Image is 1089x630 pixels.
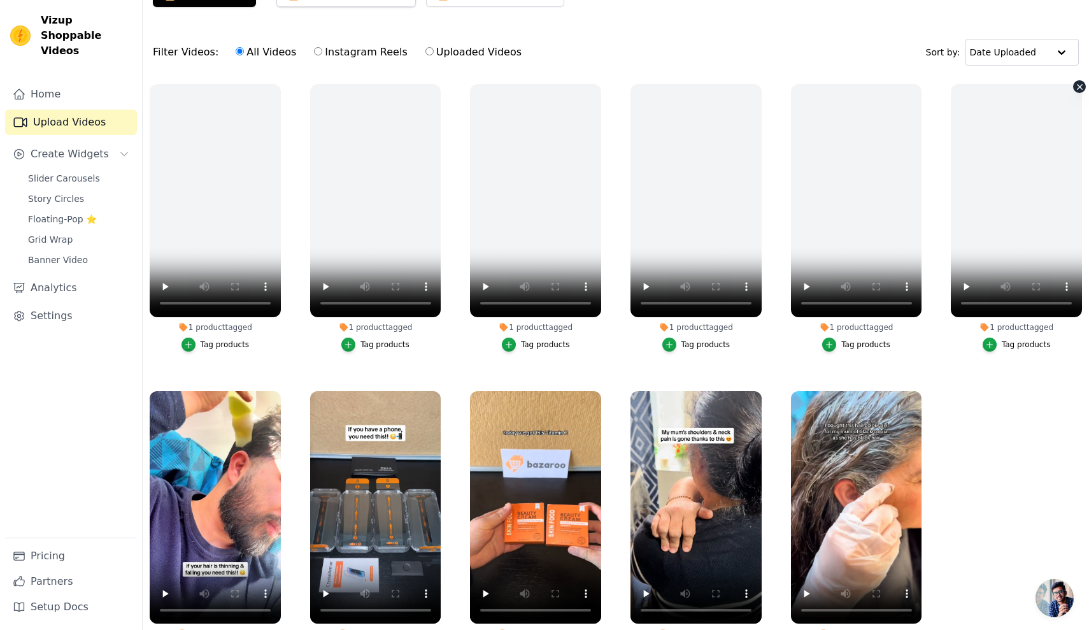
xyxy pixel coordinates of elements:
div: Filter Videos: [153,38,529,67]
span: Story Circles [28,192,84,205]
a: Settings [5,303,137,329]
button: Tag products [181,338,250,352]
a: Home [5,82,137,107]
div: Tag products [521,340,570,350]
a: Setup Docs [5,594,137,620]
span: Banner Video [28,254,88,266]
div: 1 product tagged [630,322,762,333]
a: Banner Video [20,251,137,269]
button: Tag products [983,338,1051,352]
button: Video Delete [1073,80,1086,93]
div: Tag products [1002,340,1051,350]
div: 1 product tagged [150,322,281,333]
a: Story Circles [20,190,137,208]
button: Create Widgets [5,141,137,167]
img: Vizup [10,25,31,46]
span: Create Widgets [31,147,109,162]
label: All Videos [235,44,297,61]
a: Pricing [5,543,137,569]
button: Tag products [822,338,890,352]
label: Instagram Reels [313,44,408,61]
a: Partners [5,569,137,594]
input: All Videos [236,47,244,55]
div: Open chat [1036,579,1074,617]
a: Analytics [5,275,137,301]
div: Sort by: [926,39,1079,66]
div: 1 product tagged [310,322,441,333]
a: Slider Carousels [20,169,137,187]
div: Tag products [681,340,730,350]
div: Tag products [360,340,409,350]
span: Grid Wrap [28,233,73,246]
button: Tag products [662,338,730,352]
span: Slider Carousels [28,172,100,185]
input: Instagram Reels [314,47,322,55]
button: Tag products [341,338,409,352]
button: Tag products [502,338,570,352]
div: 1 product tagged [791,322,922,333]
a: Grid Wrap [20,231,137,248]
div: Tag products [201,340,250,350]
div: 1 product tagged [470,322,601,333]
a: Upload Videos [5,110,137,135]
span: Vizup Shoppable Videos [41,13,132,59]
input: Uploaded Videos [425,47,434,55]
div: 1 product tagged [951,322,1082,333]
a: Floating-Pop ⭐ [20,210,137,228]
span: Floating-Pop ⭐ [28,213,97,226]
label: Uploaded Videos [425,44,522,61]
div: Tag products [841,340,890,350]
